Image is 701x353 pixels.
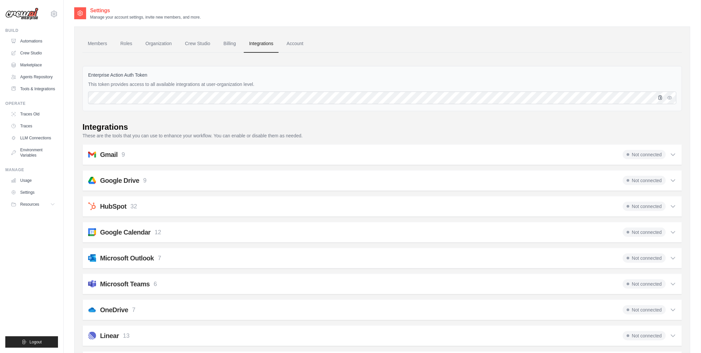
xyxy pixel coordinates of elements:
a: Crew Studio [8,48,58,58]
p: 7 [158,254,161,263]
p: 12 [155,228,161,237]
span: Not connected [623,150,666,159]
a: Traces Old [8,109,58,119]
span: Not connected [623,279,666,289]
span: Not connected [623,253,666,263]
h2: OneDrive [100,305,128,315]
div: Integrations [82,122,128,132]
img: hubspot.svg [88,202,96,210]
a: Tools & Integrations [8,84,58,94]
a: Crew Studio [180,35,216,53]
img: googledrive.svg [88,176,96,184]
a: Environment Variables [8,145,58,161]
img: googleCalendar.svg [88,228,96,236]
p: 13 [123,331,130,340]
p: 7 [132,306,135,315]
a: Members [82,35,112,53]
h2: Microsoft Outlook [100,253,154,263]
span: Not connected [623,228,666,237]
span: Not connected [623,331,666,340]
img: outlook.svg [88,254,96,262]
button: Resources [8,199,58,210]
p: 6 [154,280,157,289]
h2: Google Calendar [100,228,151,237]
p: 32 [131,202,137,211]
span: Not connected [623,305,666,315]
a: Marketplace [8,60,58,70]
p: Manage your account settings, invite new members, and more. [90,15,201,20]
img: microsoftTeams.svg [88,280,96,288]
a: Billing [218,35,241,53]
p: These are the tools that you can use to enhance your workflow. You can enable or disable them as ... [82,132,682,139]
h2: Linear [100,331,119,340]
p: 9 [143,176,146,185]
span: Not connected [623,176,666,185]
a: Roles [115,35,137,53]
img: gmail.svg [88,151,96,159]
img: Logo [5,8,38,20]
div: Build [5,28,58,33]
p: 9 [122,150,125,159]
p: This token provides access to all available integrations at user-organization level. [88,81,676,88]
h2: Gmail [100,150,118,159]
h2: Microsoft Teams [100,279,150,289]
button: Logout [5,336,58,348]
label: Enterprise Action Auth Token [88,72,676,78]
span: Logout [29,339,42,345]
a: Account [281,35,309,53]
div: Operate [5,101,58,106]
div: Manage [5,167,58,173]
span: Resources [20,202,39,207]
img: linear.svg [88,332,96,340]
a: Traces [8,121,58,131]
h2: Settings [90,7,201,15]
a: Organization [140,35,177,53]
a: Agents Repository [8,72,58,82]
a: Usage [8,175,58,186]
h2: HubSpot [100,202,127,211]
span: Not connected [623,202,666,211]
h2: Google Drive [100,176,139,185]
a: Integrations [244,35,279,53]
img: onedrive.svg [88,306,96,314]
a: LLM Connections [8,133,58,143]
a: Settings [8,187,58,198]
a: Automations [8,36,58,46]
